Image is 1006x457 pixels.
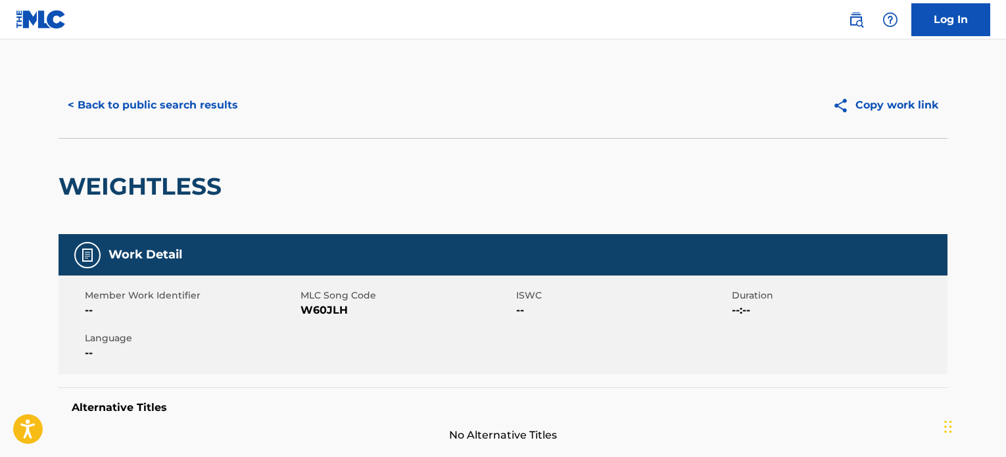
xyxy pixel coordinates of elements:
[944,407,952,446] div: Drag
[300,302,513,318] span: W60JLH
[85,331,297,345] span: Language
[848,12,864,28] img: search
[59,427,947,443] span: No Alternative Titles
[108,247,182,262] h5: Work Detail
[59,172,228,201] h2: WEIGHTLESS
[59,89,247,122] button: < Back to public search results
[823,89,947,122] button: Copy work link
[882,12,898,28] img: help
[877,7,903,33] div: Help
[732,302,944,318] span: --:--
[911,3,990,36] a: Log In
[85,289,297,302] span: Member Work Identifier
[940,394,1006,457] iframe: Chat Widget
[300,289,513,302] span: MLC Song Code
[516,289,729,302] span: ISWC
[80,247,95,263] img: Work Detail
[72,401,934,414] h5: Alternative Titles
[516,302,729,318] span: --
[16,10,66,29] img: MLC Logo
[843,7,869,33] a: Public Search
[85,345,297,361] span: --
[732,289,944,302] span: Duration
[832,97,855,114] img: Copy work link
[85,302,297,318] span: --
